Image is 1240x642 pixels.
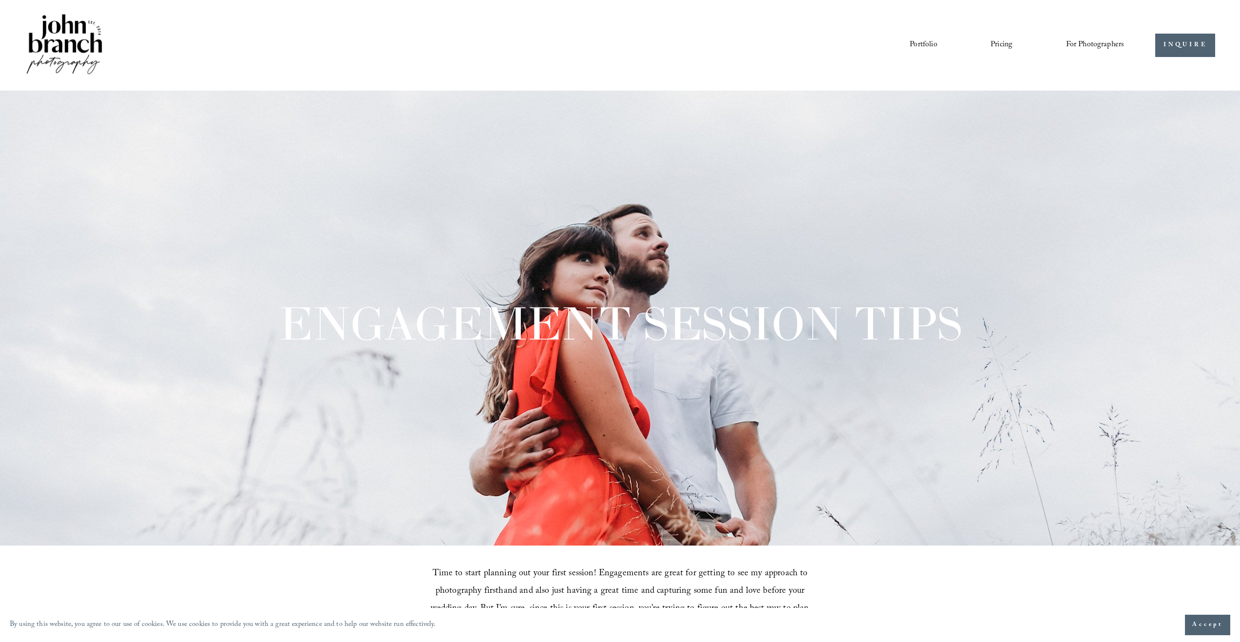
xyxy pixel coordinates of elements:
a: folder dropdown [1066,37,1125,54]
a: Portfolio [910,37,937,54]
button: Accept [1185,615,1230,635]
span: Accept [1192,620,1223,630]
img: John Branch IV Photography [25,12,104,78]
span: Time to start planning out your first session! Engagements are great for getting to see my approa... [431,566,811,634]
a: Pricing [991,37,1012,54]
span: ENGAGEMENT SESSION TIPS [279,295,962,352]
p: By using this website, you agree to our use of cookies. We use cookies to provide you with a grea... [10,618,436,632]
a: INQUIRE [1155,34,1215,57]
span: For Photographers [1066,38,1125,53]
